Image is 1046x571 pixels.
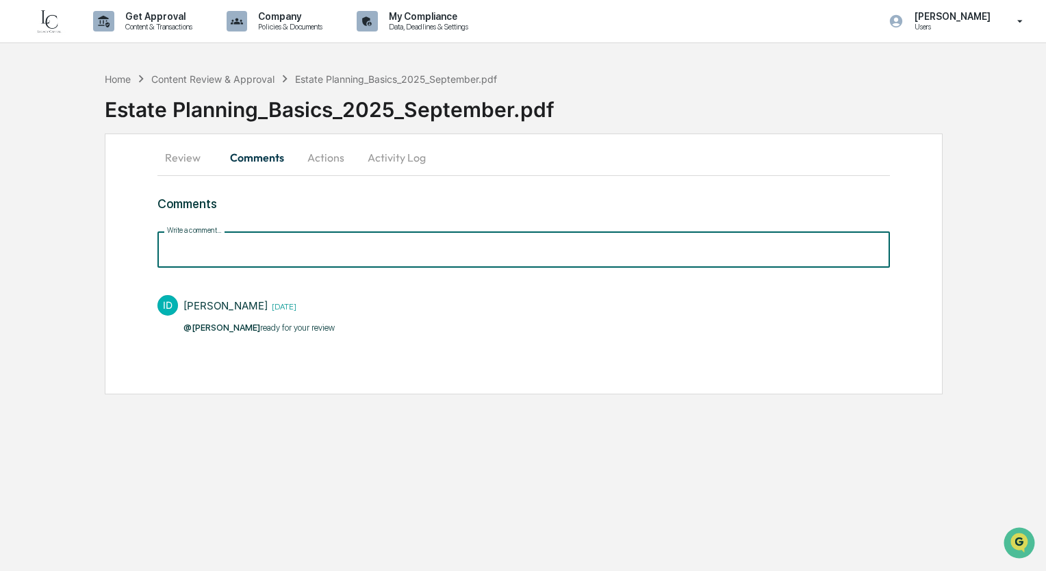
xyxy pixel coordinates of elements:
p: [PERSON_NAME] [904,11,997,22]
button: Start new chat [233,109,249,125]
p: ready for your review​ [183,321,335,335]
div: Start new chat [47,105,225,118]
time: Monday, September 22, 2025 at 6:11:44 PM CDT [268,300,296,312]
div: Home [105,73,131,85]
a: 🗄️Attestations [94,167,175,192]
div: 🗄️ [99,174,110,185]
div: 🖐️ [14,174,25,185]
div: We're available if you need us! [47,118,173,129]
p: My Compliance [378,11,475,22]
div: Content Review & Approval [151,73,275,85]
span: Data Lookup [27,199,86,212]
div: 🔎 [14,200,25,211]
img: 1746055101610-c473b297-6a78-478c-a979-82029cc54cd1 [14,105,38,129]
button: Activity Log [357,141,437,174]
p: Policies & Documents [247,22,329,31]
label: Write a comment... [167,225,222,236]
button: Actions [295,141,357,174]
p: Get Approval [114,11,199,22]
p: How can we help? [14,29,249,51]
h3: Comments [157,196,890,211]
span: Preclearance [27,173,88,186]
span: Pylon [136,232,166,242]
p: Company [247,11,329,22]
div: Estate Planning_Basics_2025_September.pdf [105,86,1046,122]
a: Powered byPylon [97,231,166,242]
a: 🔎Data Lookup [8,193,92,218]
button: Comments [219,141,295,174]
p: Users [904,22,997,31]
div: ID [157,295,178,316]
span: Attestations [113,173,170,186]
p: Content & Transactions [114,22,199,31]
div: secondary tabs example [157,141,890,174]
a: 🖐️Preclearance [8,167,94,192]
button: Review [157,141,219,174]
img: logo [33,8,66,35]
div: [PERSON_NAME] [183,299,268,312]
div: Estate Planning_Basics_2025_September.pdf [295,73,497,85]
p: Data, Deadlines & Settings [378,22,475,31]
iframe: Open customer support [1002,526,1039,563]
span: @[PERSON_NAME] [183,322,260,333]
